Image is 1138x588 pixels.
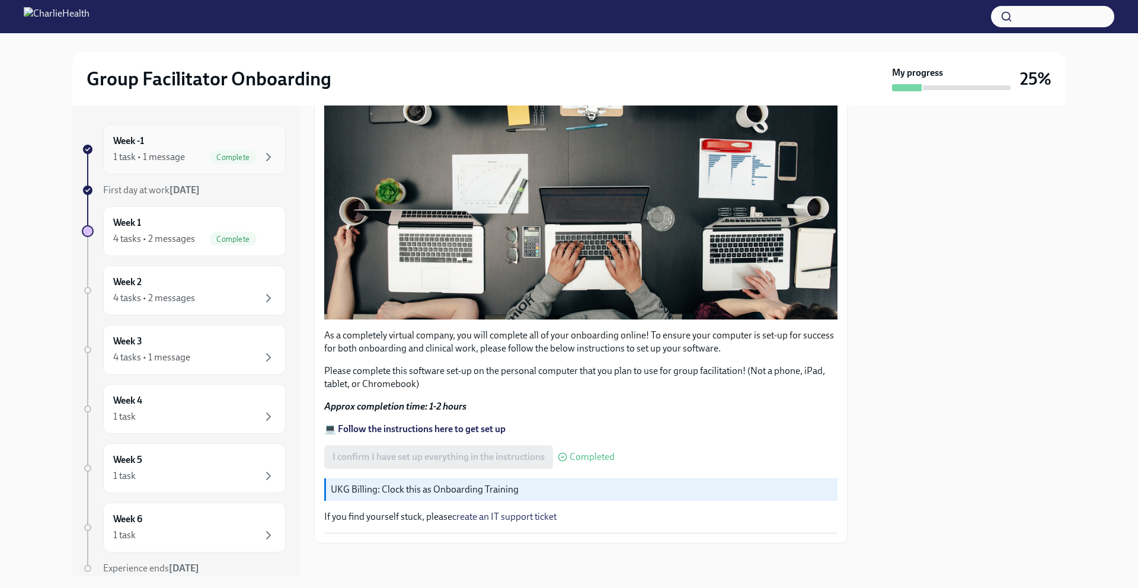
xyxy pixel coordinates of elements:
[113,351,190,364] div: 4 tasks • 1 message
[113,394,142,407] h6: Week 4
[113,453,142,466] h6: Week 5
[82,124,286,174] a: Week -11 task • 1 messageComplete
[170,184,200,196] strong: [DATE]
[113,410,136,423] div: 1 task
[113,292,195,305] div: 4 tasks • 2 messages
[169,563,199,574] strong: [DATE]
[113,135,144,148] h6: Week -1
[103,184,200,196] span: First day at work
[113,469,136,482] div: 1 task
[324,401,466,412] strong: Approx completion time: 1-2 hours
[113,276,142,289] h6: Week 2
[324,16,837,319] button: Zoom image
[113,335,142,348] h6: Week 3
[892,66,943,79] strong: My progress
[82,503,286,552] a: Week 61 task
[324,329,837,355] p: As a completely virtual company, you will complete all of your onboarding online! To ensure your ...
[87,67,331,91] h2: Group Facilitator Onboarding
[209,235,257,244] span: Complete
[324,510,837,523] p: If you find yourself stuck, please
[113,232,195,245] div: 4 tasks • 2 messages
[209,153,257,162] span: Complete
[82,184,286,197] a: First day at work[DATE]
[82,443,286,493] a: Week 51 task
[113,151,185,164] div: 1 task • 1 message
[324,365,837,391] p: Please complete this software set-up on the personal computer that you plan to use for group faci...
[82,325,286,375] a: Week 34 tasks • 1 message
[113,513,142,526] h6: Week 6
[324,423,506,434] a: 💻 Follow the instructions here to get set up
[113,216,141,229] h6: Week 1
[331,483,833,496] p: UKG Billing: Clock this as Onboarding Training
[103,563,199,574] span: Experience ends
[1020,68,1051,90] h3: 25%
[113,529,136,542] div: 1 task
[570,452,615,462] span: Completed
[452,511,557,522] a: create an IT support ticket
[82,266,286,315] a: Week 24 tasks • 2 messages
[82,384,286,434] a: Week 41 task
[82,206,286,256] a: Week 14 tasks • 2 messagesComplete
[24,7,89,26] img: CharlieHealth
